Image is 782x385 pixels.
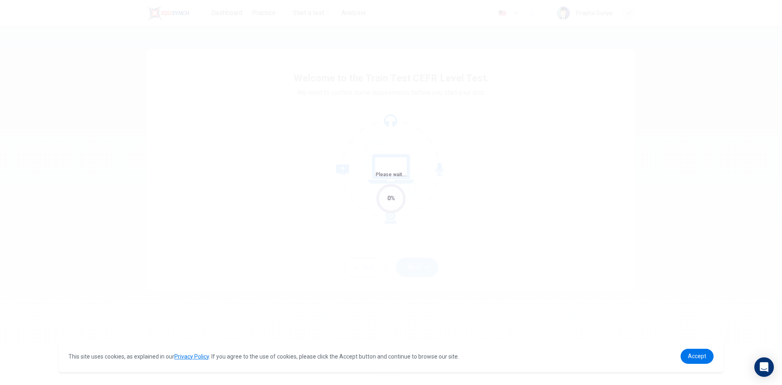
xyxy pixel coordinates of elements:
[376,172,407,177] span: Please wait...
[688,353,706,359] span: Accept
[174,353,209,360] a: Privacy Policy
[59,341,723,372] div: cookieconsent
[754,357,774,377] div: Open Intercom Messenger
[681,349,714,364] a: dismiss cookie message
[68,353,459,360] span: This site uses cookies, as explained in our . If you agree to the use of cookies, please click th...
[387,194,395,203] div: 0%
